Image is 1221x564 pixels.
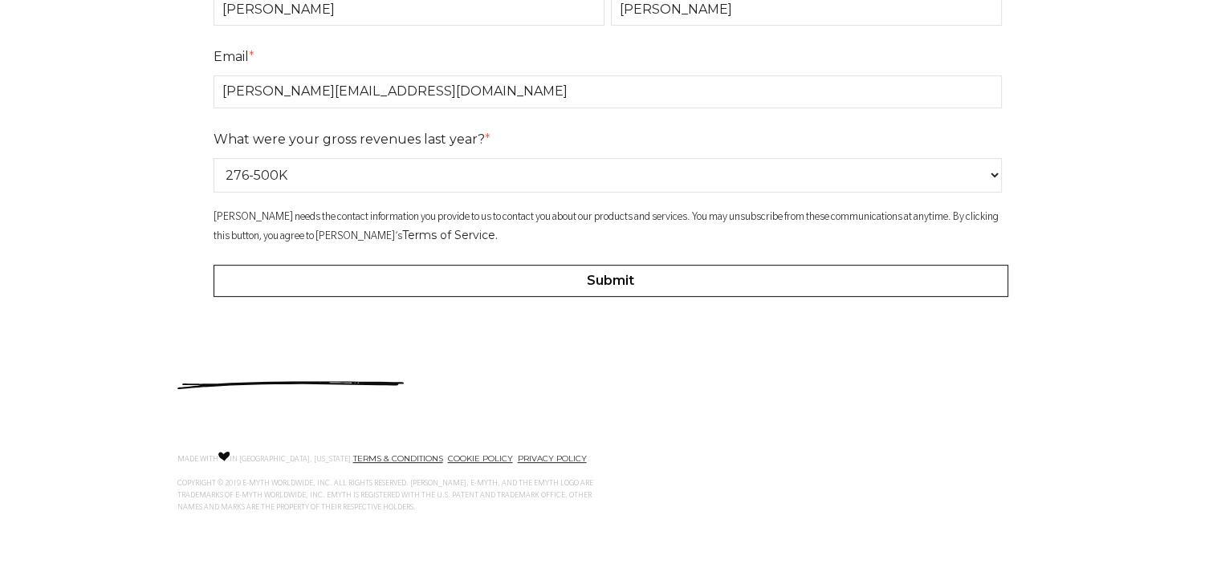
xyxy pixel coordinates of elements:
[214,210,1008,246] p: [PERSON_NAME] needs the contact information you provide to us to contact you about our products a...
[214,49,249,64] span: Email
[230,456,353,464] span: IN [GEOGRAPHIC_DATA], [US_STATE].
[177,381,404,389] img: underline.svg
[402,228,498,242] a: Terms of Service.
[218,451,230,461] img: Love
[1141,487,1221,564] iframe: Chat Widget
[214,265,1008,297] input: Submit
[448,453,513,464] a: COOKIE POLICY
[518,453,587,464] a: PRIVACY POLICY
[177,480,593,512] span: COPYRIGHT © 2019 E-MYTH WORLDWIDE, INC. ALL RIGHTS RESERVED. [PERSON_NAME], E-MYTH, AND THE EMYTH...
[353,453,443,464] a: TERMS & CONDITIONS
[177,456,218,464] span: MADE WITH
[214,132,485,147] span: What were your gross revenues last year?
